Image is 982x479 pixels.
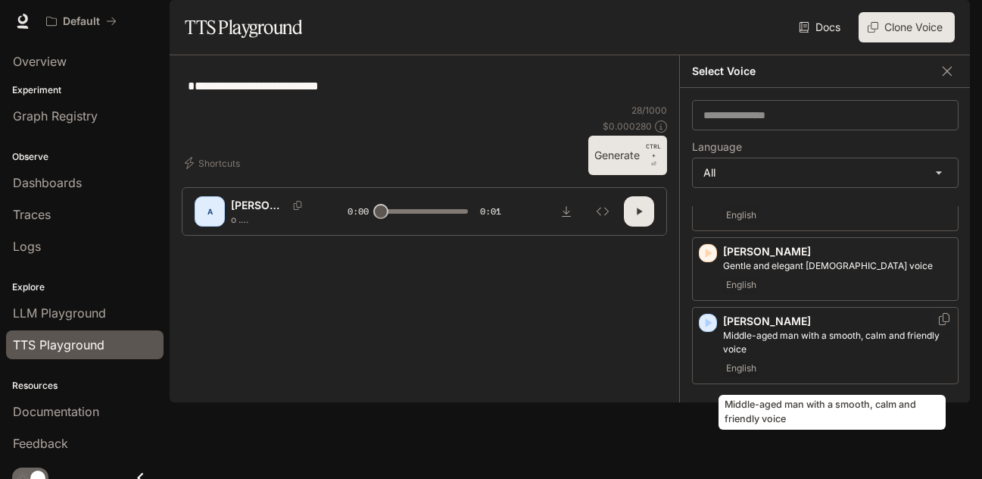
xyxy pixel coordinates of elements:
p: ⏎ [646,142,661,169]
span: 0:00 [348,204,369,219]
a: Docs [796,12,846,42]
p: Gentle and elegant female voice [723,259,952,273]
h1: TTS Playground [185,12,302,42]
div: Middle-aged man with a smooth, calm and friendly voice [719,395,946,430]
span: English [723,276,759,294]
button: Download audio [551,196,581,227]
p: $ 0.000280 [603,120,652,133]
div: All [693,158,958,187]
p: CTRL + [646,142,661,160]
p: 28 / 1000 [631,104,667,117]
p: Default [63,15,100,28]
span: 0:01 [480,204,501,219]
p: Middle-aged man with a smooth, calm and friendly voice [723,329,952,356]
p: Language [692,142,742,152]
p: o . [PERSON_NAME] [231,213,311,226]
span: English [723,359,759,377]
p: [PERSON_NAME] [723,314,952,329]
button: GenerateCTRL +⏎ [588,136,667,175]
button: Shortcuts [182,151,246,175]
p: [PERSON_NAME] [231,198,287,213]
button: All workspaces [39,6,123,36]
span: English [723,206,759,224]
button: Copy Voice ID [937,313,952,325]
button: Clone Voice [859,12,955,42]
div: A [198,199,222,224]
p: [PERSON_NAME] [723,244,952,259]
button: Copy Voice ID [287,201,308,210]
button: Inspect [588,196,618,227]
